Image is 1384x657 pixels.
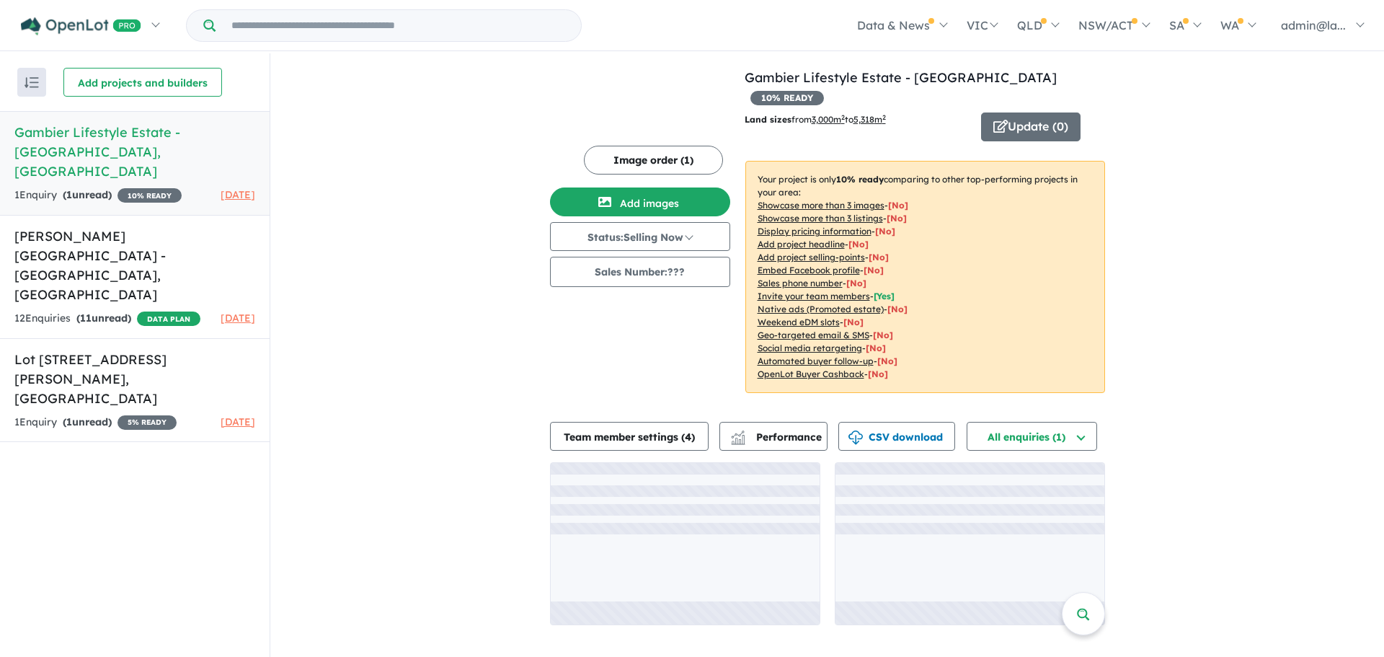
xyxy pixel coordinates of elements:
[877,356,897,366] span: [No]
[758,317,840,327] u: Weekend eDM slots
[14,226,255,304] h5: [PERSON_NAME][GEOGRAPHIC_DATA] - [GEOGRAPHIC_DATA] , [GEOGRAPHIC_DATA]
[875,226,895,237] span: [ No ]
[76,312,131,325] strong: ( unread)
[221,312,255,325] span: [DATE]
[218,10,578,41] input: Try estate name, suburb, builder or developer
[719,422,828,451] button: Performance
[967,422,1097,451] button: All enquiries (1)
[845,114,886,125] span: to
[584,146,723,175] button: Image order (1)
[66,415,72,428] span: 1
[758,330,869,340] u: Geo-targeted email & SMS
[731,431,744,438] img: line-chart.svg
[758,213,883,224] u: Showcase more than 3 listings
[836,174,884,185] b: 10 % ready
[733,431,822,444] span: Performance
[221,415,255,428] span: [DATE]
[137,312,200,326] span: DATA PLAN
[866,343,886,353] span: [No]
[117,415,177,430] span: 5 % READY
[758,265,860,275] u: Embed Facebook profile
[745,69,1057,86] a: Gambier Lifestyle Estate - [GEOGRAPHIC_DATA]
[63,415,112,428] strong: ( unread)
[868,369,888,379] span: [No]
[745,161,1105,393] p: Your project is only comparing to other top-performing projects in your area: - - - - - - - - - -...
[14,310,200,327] div: 12 Enquir ies
[14,187,182,204] div: 1 Enquir y
[874,291,895,301] span: [ Yes ]
[745,114,791,125] b: Land sizes
[812,114,845,125] u: 3,000 m
[25,77,39,88] img: sort.svg
[864,265,884,275] span: [ No ]
[887,304,908,314] span: [No]
[550,222,730,251] button: Status:Selling Now
[843,317,864,327] span: [No]
[66,188,72,201] span: 1
[758,239,845,250] u: Add project headline
[14,414,177,431] div: 1 Enquir y
[873,330,893,340] span: [No]
[882,113,886,121] sup: 2
[745,113,970,127] p: from
[758,278,843,288] u: Sales phone number
[887,213,907,224] span: [ No ]
[80,312,92,325] span: 11
[758,200,884,211] u: Showcase more than 3 images
[846,278,866,288] span: [ No ]
[685,431,691,444] span: 4
[888,200,908,211] span: [ No ]
[869,252,889,263] span: [ No ]
[14,123,255,181] h5: Gambier Lifestyle Estate - [GEOGRAPHIC_DATA] , [GEOGRAPHIC_DATA]
[758,226,871,237] u: Display pricing information
[117,188,182,203] span: 10 % READY
[848,239,869,250] span: [ No ]
[550,257,730,287] button: Sales Number:???
[758,252,865,263] u: Add project selling-points
[21,17,141,35] img: Openlot PRO Logo White
[758,356,874,366] u: Automated buyer follow-up
[841,113,845,121] sup: 2
[550,188,730,216] button: Add images
[848,431,863,445] img: download icon
[63,68,222,97] button: Add projects and builders
[750,91,824,105] span: 10 % READY
[550,422,709,451] button: Team member settings (4)
[758,369,864,379] u: OpenLot Buyer Cashback
[758,343,862,353] u: Social media retargeting
[853,114,886,125] u: 5,318 m
[758,291,870,301] u: Invite your team members
[63,188,112,201] strong: ( unread)
[758,304,884,314] u: Native ads (Promoted estate)
[838,422,955,451] button: CSV download
[221,188,255,201] span: [DATE]
[731,435,745,444] img: bar-chart.svg
[981,113,1081,141] button: Update (0)
[1281,18,1346,32] span: admin@la...
[14,350,255,408] h5: Lot [STREET_ADDRESS][PERSON_NAME] , [GEOGRAPHIC_DATA]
